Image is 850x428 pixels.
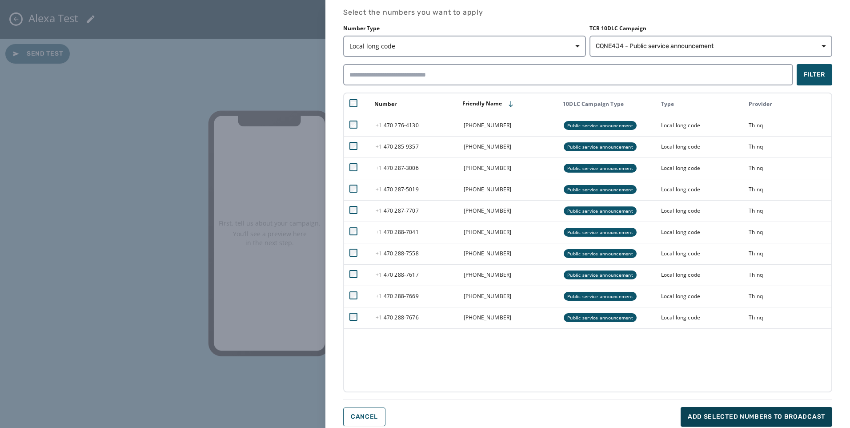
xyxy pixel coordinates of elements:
td: Local long code [656,307,744,328]
div: Public service announcement [564,185,637,194]
td: Thinq [743,286,831,307]
div: Public service announcement [564,313,637,322]
td: [PHONE_NUMBER] [458,222,557,243]
span: Add selected numbers to broadcast [688,412,825,421]
span: 470 288 - 7041 [376,228,418,236]
div: Public service announcement [564,249,637,258]
td: Local long code [656,222,744,243]
span: +1 [376,228,384,236]
td: Local long code [656,243,744,264]
span: 470 288 - 7617 [376,271,418,279]
td: Thinq [743,264,831,286]
td: Local long code [656,286,744,307]
td: Local long code [656,200,744,222]
span: Cancel [351,413,378,420]
span: 470 276 - 4130 [376,121,418,129]
button: Sort by [object Object] [459,97,518,111]
button: Cancel [343,408,385,426]
span: +1 [376,292,384,300]
td: Thinq [743,222,831,243]
div: Public service announcement [564,164,637,173]
label: Number Type [343,25,586,32]
span: 470 287 - 7707 [376,207,418,214]
td: Thinq [743,179,831,200]
span: +1 [376,250,384,257]
span: +1 [376,121,384,129]
div: 10DLC Campaign Type [563,101,655,108]
td: Local long code [656,115,744,136]
span: 470 287 - 3006 [376,164,418,172]
td: [PHONE_NUMBER] [458,136,557,157]
td: [PHONE_NUMBER] [458,264,557,286]
label: TCR 10DLC Campaign [589,25,832,32]
td: Local long code [656,179,744,200]
div: Type [661,101,743,108]
span: +1 [376,143,384,150]
td: [PHONE_NUMBER] [458,157,557,179]
td: Thinq [743,157,831,179]
div: Public service announcement [564,121,637,130]
h4: Select the numbers you want to apply [343,7,832,18]
td: Local long code [656,264,744,286]
td: [PHONE_NUMBER] [458,243,557,264]
button: CQNE4J4 - Public service announcement [589,36,832,57]
div: Public service announcement [564,228,637,237]
button: Local long code [343,36,586,57]
span: Local long code [349,42,580,51]
td: Thinq [743,200,831,222]
span: 470 288 - 7669 [376,292,418,300]
button: Sort by [object Object] [371,97,400,111]
span: +1 [376,271,384,279]
div: Public service announcement [564,206,637,215]
td: Thinq [743,115,831,136]
td: [PHONE_NUMBER] [458,307,557,328]
td: Thinq [743,243,831,264]
span: CQNE4J4 - Public service announcement [596,42,714,51]
span: Filter [804,70,825,79]
div: Public service announcement [564,292,637,301]
button: Add selected numbers to broadcast [681,407,832,427]
span: +1 [376,314,384,321]
span: 470 287 - 5019 [376,186,418,193]
span: 470 288 - 7558 [376,250,418,257]
div: Public service announcement [564,142,637,151]
span: +1 [376,186,384,193]
div: Provider [749,101,831,108]
td: [PHONE_NUMBER] [458,115,557,136]
td: [PHONE_NUMBER] [458,286,557,307]
span: +1 [376,207,384,214]
span: +1 [376,164,384,172]
span: 470 285 - 9357 [376,143,418,150]
td: Local long code [656,136,744,157]
td: [PHONE_NUMBER] [458,200,557,222]
div: Public service announcement [564,271,637,279]
span: 470 288 - 7676 [376,314,418,321]
td: Thinq [743,136,831,157]
button: Filter [797,64,832,85]
td: Local long code [656,157,744,179]
td: Thinq [743,307,831,328]
td: [PHONE_NUMBER] [458,179,557,200]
